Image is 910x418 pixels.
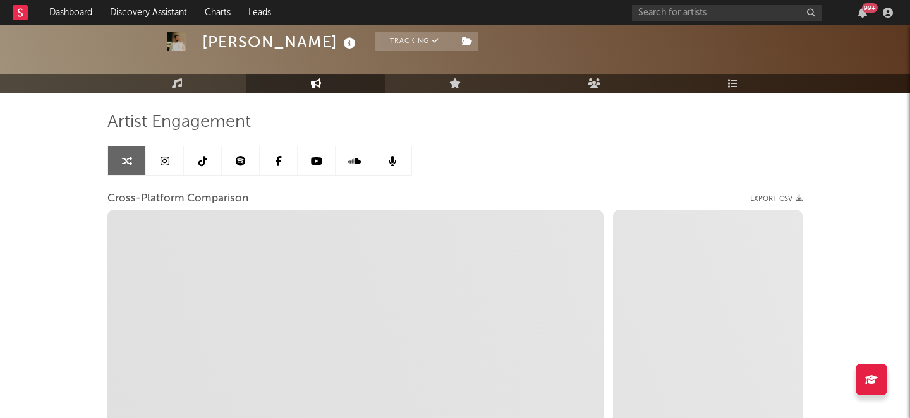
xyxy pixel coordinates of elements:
button: Tracking [375,32,454,51]
div: 99 + [862,3,878,13]
span: Artist Engagement [107,115,251,130]
div: [PERSON_NAME] [202,32,359,52]
input: Search for artists [632,5,822,21]
button: 99+ [858,8,867,18]
button: Export CSV [750,195,803,203]
span: Cross-Platform Comparison [107,191,248,206]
